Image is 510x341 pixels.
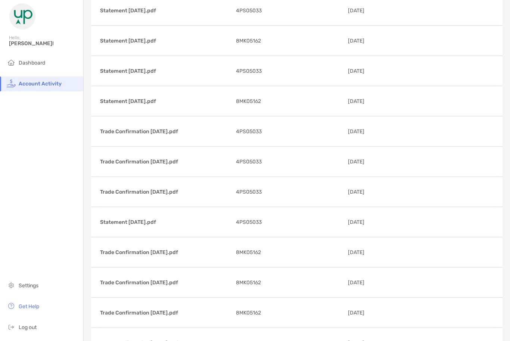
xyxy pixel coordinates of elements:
span: 4PS05033 [236,66,262,76]
p: Trade Confirmation [DATE].pdf [100,248,230,257]
img: get-help icon [7,301,16,310]
span: 8MK05162 [236,308,261,317]
img: Zoe Logo [9,3,36,30]
span: Settings [19,282,38,289]
p: Trade Confirmation [DATE].pdf [100,127,230,136]
span: Account Activity [19,81,62,87]
span: Dashboard [19,60,45,66]
p: [DATE] [348,308,407,317]
p: [DATE] [348,157,407,166]
img: household icon [7,58,16,67]
p: Trade Confirmation [DATE].pdf [100,278,230,287]
span: 4PS05033 [236,127,262,136]
p: Statement [DATE].pdf [100,36,230,46]
p: [DATE] [348,187,407,197]
p: Statement [DATE].pdf [100,6,230,15]
p: Trade Confirmation [DATE].pdf [100,157,230,166]
span: 8MK05162 [236,36,261,46]
p: [DATE] [348,97,407,106]
span: 4PS05033 [236,6,262,15]
p: [DATE] [348,66,407,76]
p: Statement [DATE].pdf [100,97,230,106]
p: [DATE] [348,127,407,136]
span: 8MK05162 [236,97,261,106]
p: [DATE] [348,6,407,15]
p: Statement [DATE].pdf [100,218,230,227]
span: [PERSON_NAME]! [9,40,79,47]
span: 8MK05162 [236,248,261,257]
p: Statement [DATE].pdf [100,66,230,76]
p: [DATE] [348,278,407,287]
p: Trade Confirmation [DATE].pdf [100,187,230,197]
img: logout icon [7,322,16,331]
p: [DATE] [348,218,407,227]
p: [DATE] [348,248,407,257]
span: 4PS05033 [236,187,262,197]
img: settings icon [7,281,16,290]
img: activity icon [7,79,16,88]
p: Trade Confirmation [DATE].pdf [100,308,230,317]
span: 4PS05033 [236,157,262,166]
span: 4PS05033 [236,218,262,227]
span: 8MK05162 [236,278,261,287]
span: Log out [19,324,37,331]
p: [DATE] [348,36,407,46]
span: Get Help [19,303,39,310]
